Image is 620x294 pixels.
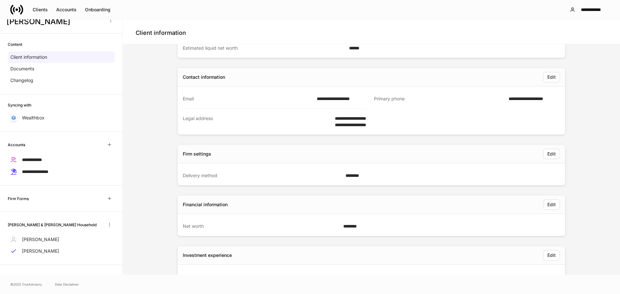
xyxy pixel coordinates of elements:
[547,74,556,80] div: Edit
[10,54,47,60] p: Client information
[8,75,115,86] a: Changelog
[183,74,225,80] div: Contact information
[8,245,115,257] a: [PERSON_NAME]
[183,252,232,259] div: Investment experience
[543,72,560,82] button: Edit
[8,196,29,202] h6: Firm Forms
[543,250,560,260] button: Edit
[183,96,313,102] div: Email
[8,234,115,245] a: [PERSON_NAME]
[55,282,79,287] a: Data Disclaimer
[183,201,228,208] div: Financial information
[547,151,556,157] div: Edit
[183,151,211,157] div: Firm settings
[183,115,316,128] div: Legal address
[8,63,115,75] a: Documents
[10,66,34,72] p: Documents
[22,115,45,121] p: Wealthbox
[8,51,115,63] a: Client information
[81,5,115,15] button: Onboarding
[547,252,556,259] div: Edit
[183,274,347,280] div: General investment knowledge
[22,248,59,254] p: [PERSON_NAME]
[52,5,81,15] button: Accounts
[8,102,31,108] h6: Syncing with
[28,5,52,15] button: Clients
[8,112,115,124] a: Wealthbox
[10,77,33,84] p: Changelog
[543,199,560,210] button: Edit
[56,6,77,13] div: Accounts
[33,6,48,13] div: Clients
[8,222,97,228] h6: [PERSON_NAME] & [PERSON_NAME] Household
[85,6,110,13] div: Onboarding
[183,172,342,179] div: Delivery method
[374,274,538,280] div: Annuities (fixed)
[136,29,186,37] h4: Client information
[183,223,339,229] div: Net worth
[8,41,22,47] h6: Content
[8,142,25,148] h6: Accounts
[183,45,345,51] div: Estimated liquid net worth
[10,282,42,287] span: © 2025 OneAdvisory
[547,201,556,208] div: Edit
[22,236,59,243] p: [PERSON_NAME]
[543,149,560,159] button: Edit
[6,16,103,27] h3: [PERSON_NAME]
[374,96,505,102] div: Primary phone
